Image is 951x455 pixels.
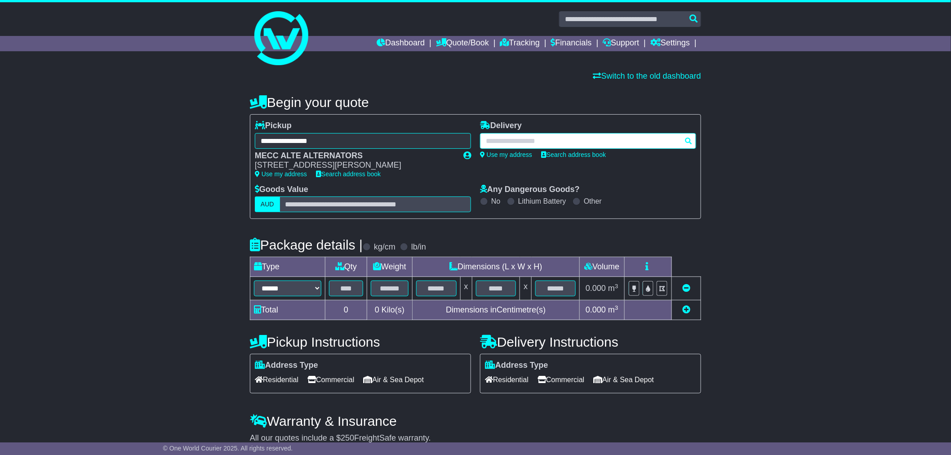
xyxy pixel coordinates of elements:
[325,300,367,320] td: 0
[250,414,701,428] h4: Warranty & Insurance
[250,95,701,110] h4: Begin your quote
[255,151,454,161] div: MECC ALTE ALTERNATORS
[255,185,308,195] label: Goods Value
[500,36,540,51] a: Tracking
[520,277,532,300] td: x
[480,151,532,158] a: Use my address
[593,71,701,80] a: Switch to the old dashboard
[608,305,618,314] span: m
[615,283,618,290] sup: 3
[255,361,318,370] label: Address Type
[367,300,413,320] td: Kilo(s)
[541,151,606,158] a: Search address book
[551,36,592,51] a: Financials
[325,257,367,277] td: Qty
[250,433,701,443] div: All our quotes include a $ FreightSafe warranty.
[255,196,280,212] label: AUD
[377,36,425,51] a: Dashboard
[485,373,529,387] span: Residential
[255,170,307,178] a: Use my address
[518,197,566,205] label: Lithium Battery
[375,305,379,314] span: 0
[480,121,522,131] label: Delivery
[594,373,654,387] span: Air & Sea Depot
[316,170,381,178] a: Search address book
[603,36,640,51] a: Support
[367,257,413,277] td: Weight
[491,197,500,205] label: No
[615,304,618,311] sup: 3
[584,197,602,205] label: Other
[579,257,624,277] td: Volume
[682,284,690,293] a: Remove this item
[250,300,325,320] td: Total
[650,36,690,51] a: Settings
[163,445,293,452] span: © One World Courier 2025. All rights reserved.
[255,161,454,170] div: [STREET_ADDRESS][PERSON_NAME]
[250,237,363,252] h4: Package details |
[538,373,584,387] span: Commercial
[374,242,396,252] label: kg/cm
[485,361,548,370] label: Address Type
[411,242,426,252] label: lb/in
[586,305,606,314] span: 0.000
[480,335,701,349] h4: Delivery Instructions
[586,284,606,293] span: 0.000
[608,284,618,293] span: m
[460,277,472,300] td: x
[412,257,579,277] td: Dimensions (L x W x H)
[250,335,471,349] h4: Pickup Instructions
[255,121,292,131] label: Pickup
[255,373,298,387] span: Residential
[341,433,354,442] span: 250
[436,36,489,51] a: Quote/Book
[364,373,424,387] span: Air & Sea Depot
[307,373,354,387] span: Commercial
[412,300,579,320] td: Dimensions in Centimetre(s)
[250,257,325,277] td: Type
[480,185,580,195] label: Any Dangerous Goods?
[480,133,696,149] typeahead: Please provide city
[682,305,690,314] a: Add new item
